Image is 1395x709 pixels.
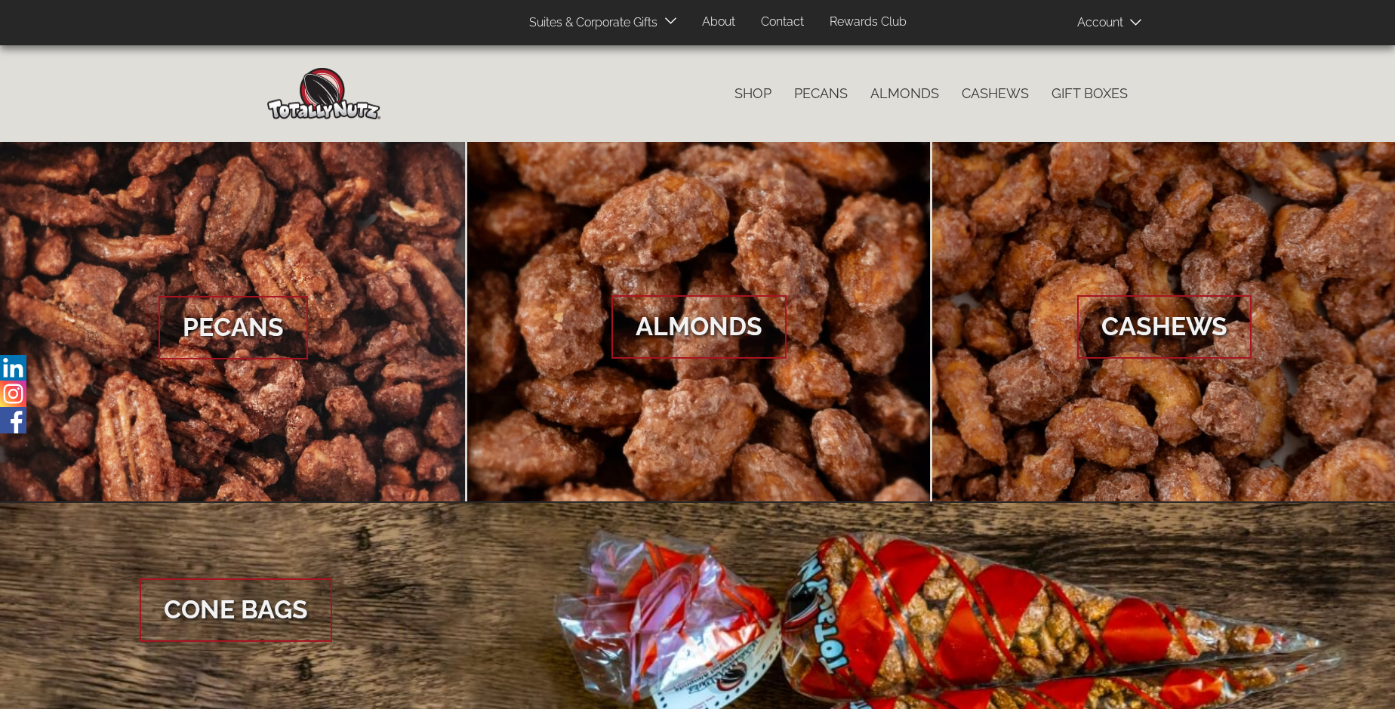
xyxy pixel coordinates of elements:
[467,142,931,503] a: Almonds
[691,8,747,37] a: About
[818,8,918,37] a: Rewards Club
[750,8,815,37] a: Contact
[783,78,859,109] a: Pecans
[140,578,332,642] span: Cone Bags
[267,68,380,119] img: Home
[859,78,950,109] a: Almonds
[518,8,662,38] a: Suites & Corporate Gifts
[950,78,1040,109] a: Cashews
[1077,295,1252,359] span: Cashews
[723,78,783,109] a: Shop
[159,296,308,359] span: Pecans
[1040,78,1139,109] a: Gift Boxes
[611,295,787,359] span: Almonds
